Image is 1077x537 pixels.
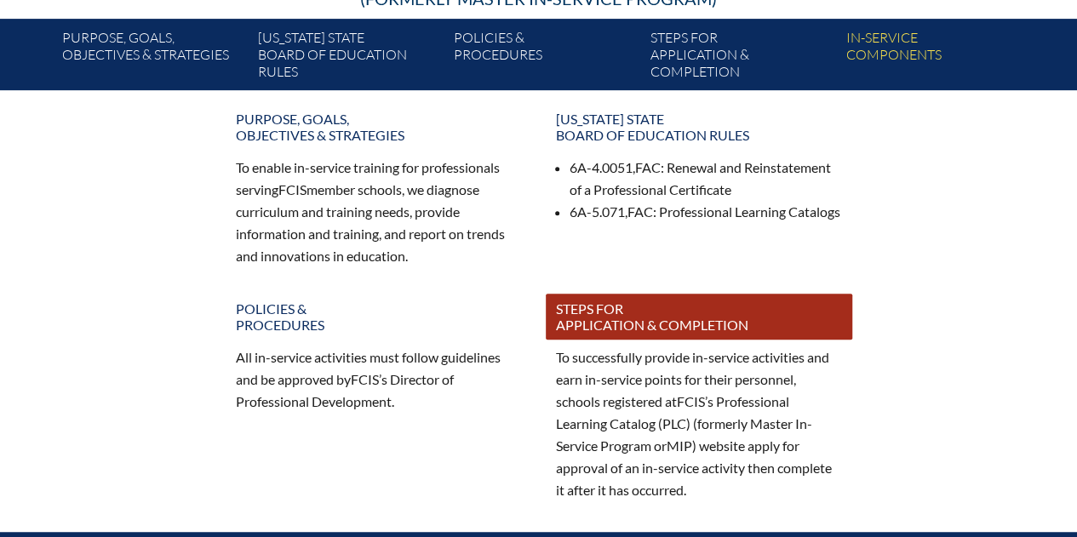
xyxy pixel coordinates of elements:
[447,26,643,90] a: Policies &Procedures
[236,157,522,266] p: To enable in-service training for professionals serving member schools, we diagnose curriculum an...
[677,393,705,409] span: FCIS
[351,371,379,387] span: FCIS
[627,203,653,220] span: FAC
[546,294,852,340] a: Steps forapplication & completion
[556,346,842,500] p: To successfully provide in-service activities and earn in-service points for their personnel, sch...
[278,181,306,197] span: FCIS
[546,104,852,150] a: [US_STATE] StateBoard of Education rules
[839,26,1035,90] a: In-servicecomponents
[635,159,661,175] span: FAC
[644,26,839,90] a: Steps forapplication & completion
[662,415,686,431] span: PLC
[570,157,842,201] li: 6A-4.0051, : Renewal and Reinstatement of a Professional Certificate
[667,437,692,454] span: MIP
[226,104,532,150] a: Purpose, goals,objectives & strategies
[570,201,842,223] li: 6A-5.071, : Professional Learning Catalogs
[54,26,250,90] a: Purpose, goals,objectives & strategies
[226,294,532,340] a: Policies &Procedures
[236,346,522,413] p: All in-service activities must follow guidelines and be approved by ’s Director of Professional D...
[251,26,447,90] a: [US_STATE] StateBoard of Education rules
